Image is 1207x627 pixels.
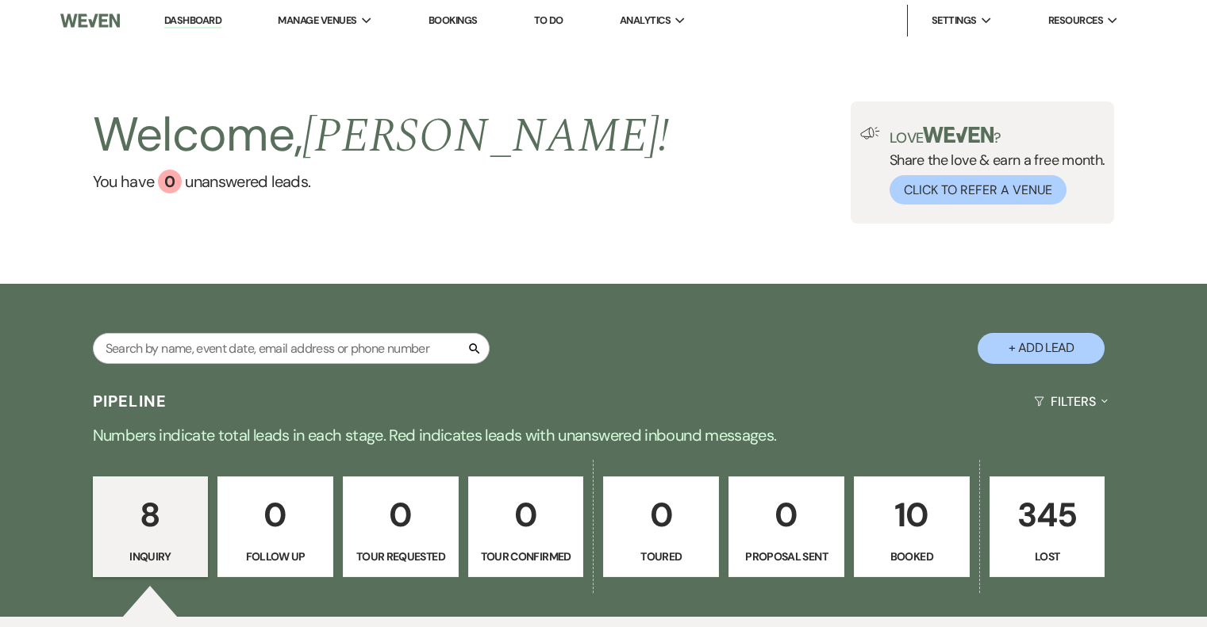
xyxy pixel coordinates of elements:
[1000,548,1095,565] p: Lost
[932,13,977,29] span: Settings
[93,476,209,578] a: 8Inquiry
[93,390,167,412] h3: Pipeline
[620,13,671,29] span: Analytics
[864,548,959,565] p: Booked
[890,127,1105,145] p: Love ?
[468,476,584,578] a: 0Tour Confirmed
[603,476,719,578] a: 0Toured
[864,488,959,541] p: 10
[158,170,182,193] div: 0
[353,548,448,565] p: Tour Requested
[353,488,448,541] p: 0
[613,488,709,541] p: 0
[1048,13,1103,29] span: Resources
[739,548,834,565] p: Proposal Sent
[479,548,574,565] p: Tour Confirmed
[978,333,1105,364] button: + Add Lead
[302,100,669,173] span: [PERSON_NAME] !
[93,333,490,364] input: Search by name, event date, email address or phone number
[278,13,356,29] span: Manage Venues
[228,488,323,541] p: 0
[60,4,120,37] img: Weven Logo
[479,488,574,541] p: 0
[33,422,1175,448] p: Numbers indicate total leads in each stage. Red indicates leads with unanswered inbound messages.
[534,13,563,27] a: To Do
[93,101,670,170] h2: Welcome,
[890,175,1067,205] button: Click to Refer a Venue
[990,476,1105,578] a: 345Lost
[728,476,844,578] a: 0Proposal Sent
[164,13,221,29] a: Dashboard
[1000,488,1095,541] p: 345
[923,127,994,143] img: weven-logo-green.svg
[429,13,478,27] a: Bookings
[739,488,834,541] p: 0
[93,170,670,193] a: You have 0 unanswered leads.
[343,476,459,578] a: 0Tour Requested
[103,548,198,565] p: Inquiry
[228,548,323,565] p: Follow Up
[860,127,880,140] img: loud-speaker-illustration.svg
[854,476,970,578] a: 10Booked
[880,127,1105,205] div: Share the love & earn a free month.
[217,476,333,578] a: 0Follow Up
[103,488,198,541] p: 8
[613,548,709,565] p: Toured
[1028,380,1114,422] button: Filters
